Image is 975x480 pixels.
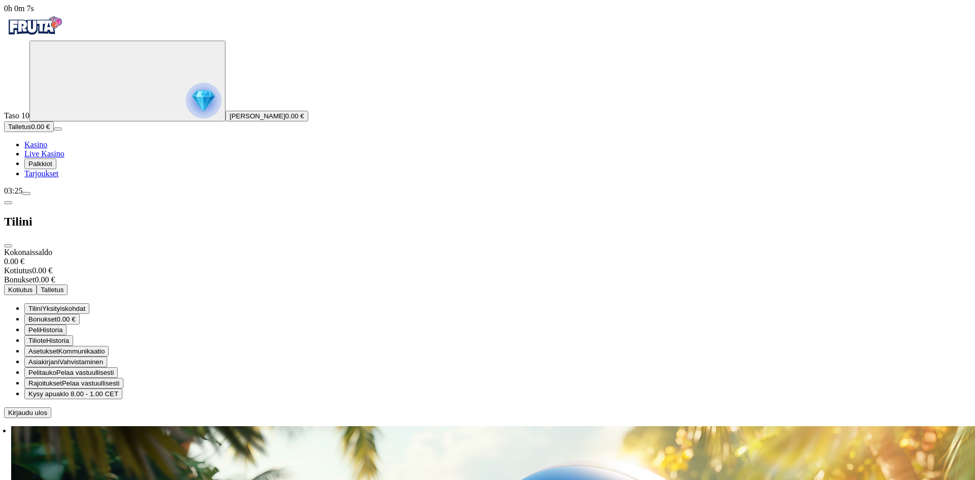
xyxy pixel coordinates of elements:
[24,389,122,399] button: headphones iconKysy apuaklo 8.00 - 1.00 CET
[37,284,68,295] button: Talletus
[41,286,63,294] span: Talletus
[8,409,47,417] span: Kirjaudu ulos
[4,257,971,266] div: 0.00 €
[62,379,119,387] span: Pelaa vastuullisesti
[4,201,12,204] button: chevron-left icon
[46,337,69,344] span: Historia
[56,369,114,376] span: Pelaa vastuullisesti
[59,358,103,366] span: Vahvistaminen
[24,140,47,149] a: diamond iconKasino
[28,315,57,323] span: Bonukset
[28,347,58,355] span: Asetukset
[28,305,42,312] span: Tilini
[225,111,308,121] button: [PERSON_NAME]0.00 €
[24,149,64,158] span: Live Kasino
[40,326,62,334] span: Historia
[24,367,118,378] button: clock iconPelitaukoPelaa vastuullisesti
[24,158,56,169] button: reward iconPalkkiot
[28,358,59,366] span: Asiakirjani
[4,407,51,418] button: Kirjaudu ulos
[4,13,65,39] img: Fruta
[4,244,12,247] button: close
[28,160,52,168] span: Palkkiot
[60,390,118,398] span: klo 8.00 - 1.00 CET
[4,284,37,295] button: Kotiutus
[24,378,123,389] button: limits iconRajoituksetPelaa vastuullisesti
[24,346,109,357] button: toggle iconAsetuksetKommunikaatio
[24,149,64,158] a: poker-chip iconLive Kasino
[4,186,22,195] span: 03:25
[28,369,56,376] span: Pelitauko
[4,275,35,284] span: Bonukset
[4,215,971,229] h2: Tilini
[24,303,89,314] button: user-circle iconTiliniYksityiskohdat
[24,335,73,346] button: transactions iconTilioteHistoria
[4,266,32,275] span: Kotiutus
[4,266,971,275] div: 0.00 €
[24,169,58,178] a: gift-inverted iconTarjoukset
[58,347,105,355] span: Kommunikaatio
[230,112,285,120] span: [PERSON_NAME]
[186,83,221,118] img: reward progress
[31,123,50,131] span: 0.00 €
[28,326,40,334] span: Peli
[4,31,65,40] a: Fruta
[24,169,58,178] span: Tarjoukset
[28,379,62,387] span: Rajoitukset
[4,13,971,178] nav: Primary
[24,357,107,367] button: document iconAsiakirjaniVahvistaminen
[4,248,971,266] div: Kokonaissaldo
[4,111,29,120] span: Taso 10
[42,305,85,312] span: Yksityiskohdat
[285,112,304,120] span: 0.00 €
[24,140,47,149] span: Kasino
[24,314,80,325] button: smiley iconBonukset0.00 €
[4,4,34,13] span: user session time
[54,127,62,131] button: menu
[57,315,76,323] span: 0.00 €
[24,325,67,335] button: history iconPeliHistoria
[29,41,225,121] button: reward progress
[28,390,60,398] span: Kysy apua
[28,337,46,344] span: Tiliote
[8,286,32,294] span: Kotiutus
[8,123,31,131] span: Talletus
[22,192,30,195] button: menu
[4,275,971,284] div: 0.00 €
[4,121,54,132] button: Talletusplus icon0.00 €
